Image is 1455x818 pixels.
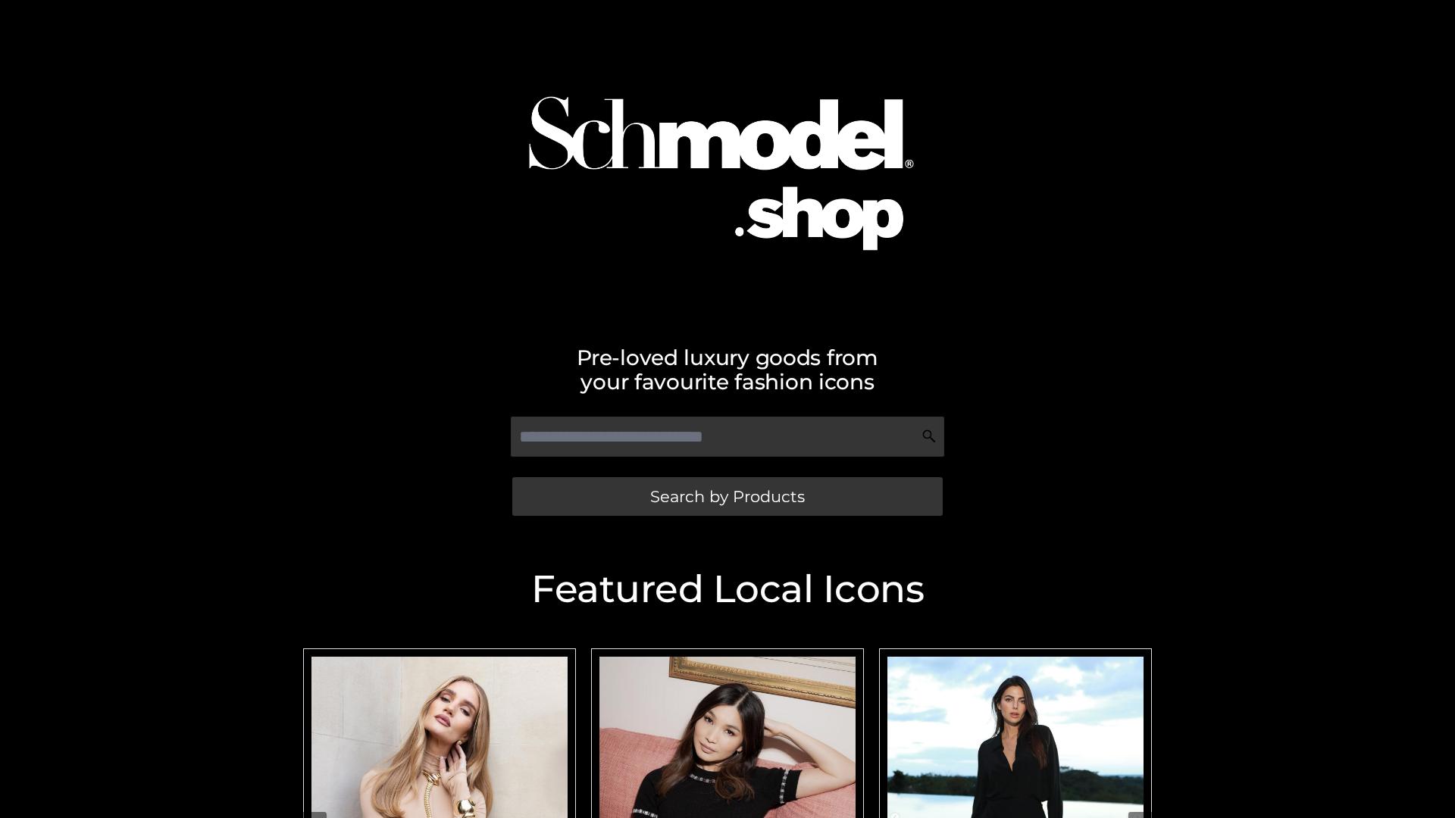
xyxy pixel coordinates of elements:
a: Search by Products [512,477,943,516]
span: Search by Products [650,489,805,504]
img: Search Icon [921,429,937,444]
h2: Featured Local Icons​ [296,570,1159,608]
h2: Pre-loved luxury goods from your favourite fashion icons [296,345,1159,394]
